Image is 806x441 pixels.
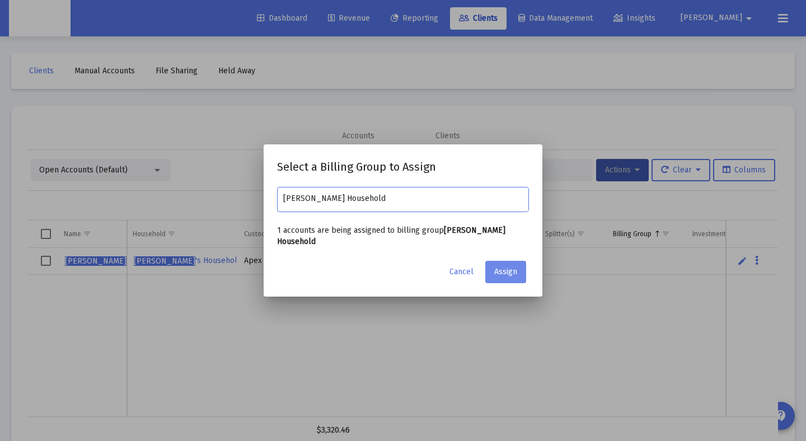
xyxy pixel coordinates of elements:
[277,226,505,246] b: [PERSON_NAME] Household
[494,267,517,276] span: Assign
[485,261,526,283] button: Assign
[277,225,529,247] p: 1 accounts are being assigned to billing group
[277,158,529,176] h2: Select a Billing Group to Assign
[449,267,474,276] span: Cancel
[283,194,523,203] input: Select a billing group
[441,261,482,283] button: Cancel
